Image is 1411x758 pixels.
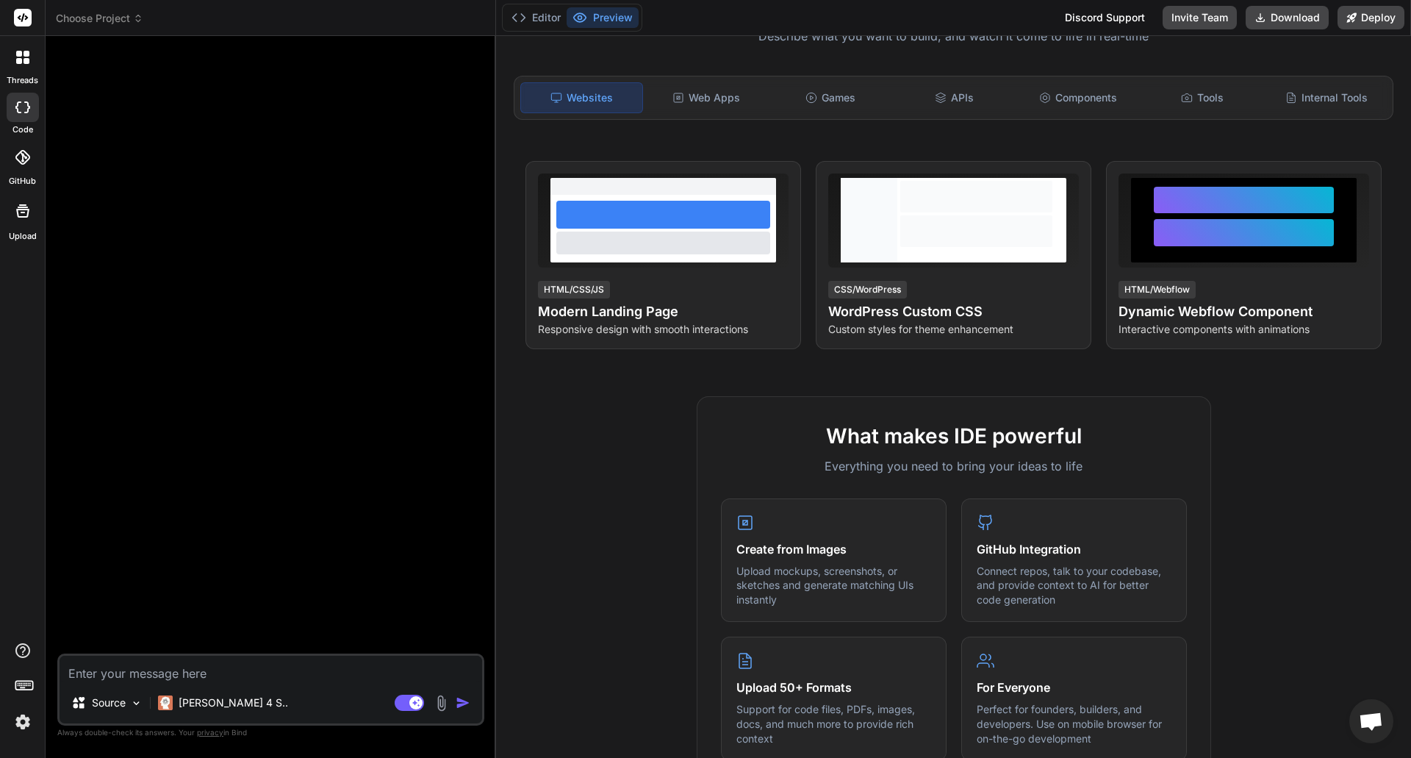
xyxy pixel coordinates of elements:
[7,74,38,87] label: threads
[1349,699,1393,743] div: Open chat
[520,82,643,113] div: Websites
[736,540,931,558] h4: Create from Images
[1056,6,1154,29] div: Discord Support
[1246,6,1329,29] button: Download
[158,696,173,710] img: Claude 4 Sonnet
[721,457,1187,475] p: Everything you need to bring your ideas to life
[1119,322,1369,337] p: Interactive components with animations
[433,695,450,712] img: attachment
[828,301,1079,322] h4: WordPress Custom CSS
[56,11,143,26] span: Choose Project
[736,702,931,746] p: Support for code files, PDFs, images, docs, and much more to provide rich context
[1119,301,1369,322] h4: Dynamic Webflow Component
[12,124,33,136] label: code
[977,679,1171,696] h4: For Everyone
[10,709,35,734] img: settings
[894,82,1015,113] div: APIs
[770,82,891,113] div: Games
[977,540,1171,558] h4: GitHub Integration
[736,564,931,607] p: Upload mockups, screenshots, or sketches and generate matching UIs instantly
[828,281,907,298] div: CSS/WordPress
[197,728,223,737] span: privacy
[1119,281,1196,298] div: HTML/Webflow
[567,7,639,28] button: Preview
[736,679,931,696] h4: Upload 50+ Formats
[92,696,126,710] p: Source
[9,230,37,243] label: Upload
[828,322,1079,337] p: Custom styles for theme enhancement
[179,696,288,710] p: [PERSON_NAME] 4 S..
[57,726,484,740] p: Always double-check its answers. Your in Bind
[1338,6,1404,29] button: Deploy
[1142,82,1263,113] div: Tools
[456,696,470,710] img: icon
[977,702,1171,746] p: Perfect for founders, builders, and developers. Use on mobile browser for on-the-go development
[506,7,567,28] button: Editor
[505,27,1402,46] p: Describe what you want to build, and watch it come to life in real-time
[130,697,143,709] img: Pick Models
[538,301,789,322] h4: Modern Landing Page
[1163,6,1237,29] button: Invite Team
[9,175,36,187] label: GitHub
[538,281,610,298] div: HTML/CSS/JS
[721,421,1187,451] h2: What makes IDE powerful
[977,564,1171,607] p: Connect repos, talk to your codebase, and provide context to AI for better code generation
[646,82,767,113] div: Web Apps
[538,322,789,337] p: Responsive design with smooth interactions
[1265,82,1387,113] div: Internal Tools
[1018,82,1139,113] div: Components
